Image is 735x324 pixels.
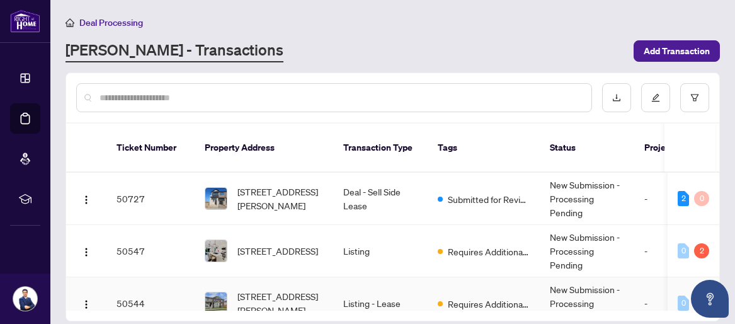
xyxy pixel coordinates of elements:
span: download [612,93,621,102]
button: Logo [76,293,96,313]
span: Add Transaction [644,41,710,61]
th: Status [540,124,634,173]
img: thumbnail-img [205,188,227,209]
span: home [66,18,74,27]
div: 0 [678,296,689,311]
button: Open asap [691,280,729,318]
td: Listing [333,225,428,277]
span: [STREET_ADDRESS] [237,244,318,258]
button: Logo [76,241,96,261]
th: Property Address [195,124,333,173]
img: Logo [81,247,91,257]
div: 0 [678,243,689,258]
th: Project Name [634,124,710,173]
th: Tags [428,124,540,173]
td: 50727 [106,173,195,225]
span: [STREET_ADDRESS][PERSON_NAME] [237,289,323,317]
img: Logo [81,195,91,205]
td: New Submission - Processing Pending [540,225,634,277]
span: [STREET_ADDRESS][PERSON_NAME] [237,185,323,212]
div: 2 [678,191,689,206]
th: Ticket Number [106,124,195,173]
img: logo [10,9,40,33]
button: filter [680,83,709,112]
td: - [634,225,710,277]
button: Logo [76,188,96,209]
a: [PERSON_NAME] - Transactions [66,40,283,62]
div: 0 [694,191,709,206]
span: filter [690,93,699,102]
img: Logo [81,299,91,310]
span: edit [651,93,660,102]
button: edit [641,83,670,112]
div: 2 [694,243,709,258]
img: thumbnail-img [205,240,227,262]
span: Deal Processing [79,17,143,28]
img: thumbnail-img [205,292,227,314]
th: Transaction Type [333,124,428,173]
span: Requires Additional Docs [448,297,530,311]
span: Requires Additional Docs [448,245,530,258]
button: Add Transaction [634,40,720,62]
button: download [602,83,631,112]
td: 50547 [106,225,195,277]
td: New Submission - Processing Pending [540,173,634,225]
img: Profile Icon [13,287,37,311]
span: Submitted for Review [448,192,530,206]
td: Deal - Sell Side Lease [333,173,428,225]
td: - [634,173,710,225]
